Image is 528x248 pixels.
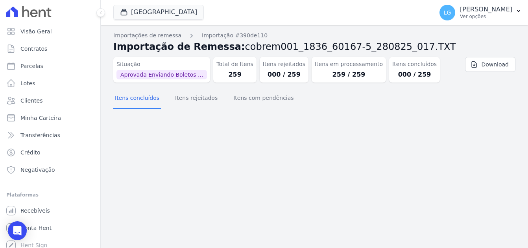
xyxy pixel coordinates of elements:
span: Contratos [20,45,47,53]
a: Minha Carteira [3,110,97,126]
h2: Importação de Remessa: [113,40,515,54]
a: Recebíveis [3,203,97,219]
span: Crédito [20,149,41,156]
a: Importação #390de110 [202,31,268,40]
dd: 259 [216,70,253,79]
a: Crédito [3,145,97,160]
a: Visão Geral [3,24,97,39]
button: Itens com pendências [232,88,295,109]
dt: Itens em processamento [315,60,383,68]
div: Plataformas [6,190,94,200]
a: Contratos [3,41,97,57]
dt: Itens rejeitados [263,60,305,68]
a: Importações de remessa [113,31,181,40]
button: [GEOGRAPHIC_DATA] [113,5,204,20]
dd: 000 / 259 [263,70,305,79]
nav: Breadcrumb [113,31,515,40]
span: Transferências [20,131,60,139]
dd: 259 / 259 [315,70,383,79]
span: Recebíveis [20,207,50,215]
dt: Situação [116,60,207,68]
span: Lotes [20,79,35,87]
p: Ver opções [460,13,512,20]
button: Itens rejeitados [174,88,219,109]
div: Open Intercom Messenger [8,221,27,240]
a: Download [465,57,515,72]
span: Clientes [20,97,42,105]
span: Parcelas [20,62,43,70]
a: Lotes [3,75,97,91]
a: Transferências [3,127,97,143]
button: Itens concluídos [113,88,161,109]
span: LG [444,10,451,15]
span: Aprovada Enviando Boletos ... [116,70,207,79]
span: cobrem001_1836_60167-5_280825_017.TXT [245,41,456,52]
dd: 000 / 259 [392,70,437,79]
a: Negativação [3,162,97,178]
span: Conta Hent [20,224,52,232]
a: Conta Hent [3,220,97,236]
p: [PERSON_NAME] [460,6,512,13]
button: LG [PERSON_NAME] Ver opções [433,2,528,24]
span: Minha Carteira [20,114,61,122]
dt: Itens concluídos [392,60,437,68]
a: Clientes [3,93,97,108]
span: Visão Geral [20,28,52,35]
a: Parcelas [3,58,97,74]
dt: Total de Itens [216,60,253,68]
span: Negativação [20,166,55,174]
